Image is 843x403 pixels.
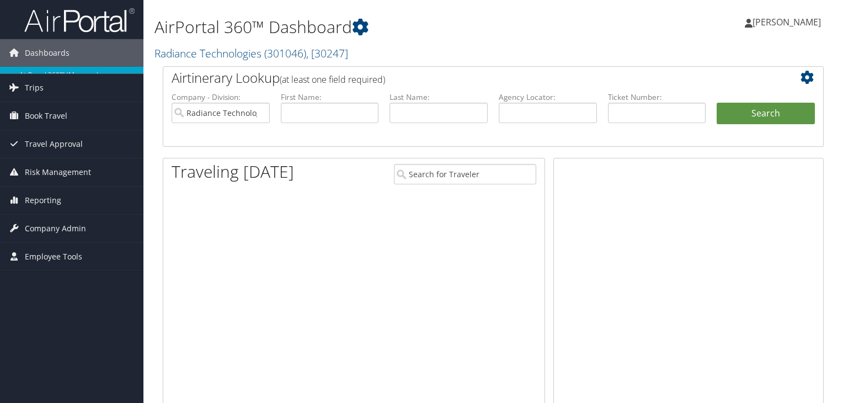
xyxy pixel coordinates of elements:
[753,16,821,28] span: [PERSON_NAME]
[280,73,385,86] span: (at least one field required)
[25,187,61,214] span: Reporting
[25,39,70,67] span: Dashboards
[281,92,379,103] label: First Name:
[745,6,832,39] a: [PERSON_NAME]
[172,92,270,103] label: Company - Division:
[25,102,67,130] span: Book Travel
[717,103,815,125] button: Search
[394,164,536,184] input: Search for Traveler
[172,160,294,183] h1: Traveling [DATE]
[25,130,83,158] span: Travel Approval
[608,92,706,103] label: Ticket Number:
[264,46,306,61] span: ( 301046 )
[25,158,91,186] span: Risk Management
[499,92,597,103] label: Agency Locator:
[154,15,606,39] h1: AirPortal 360™ Dashboard
[172,68,760,87] h2: Airtinerary Lookup
[25,74,44,102] span: Trips
[24,7,135,33] img: airportal-logo.png
[390,92,488,103] label: Last Name:
[154,46,348,61] a: Radiance Technologies
[25,215,86,242] span: Company Admin
[306,46,348,61] span: , [ 30247 ]
[25,243,82,271] span: Employee Tools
